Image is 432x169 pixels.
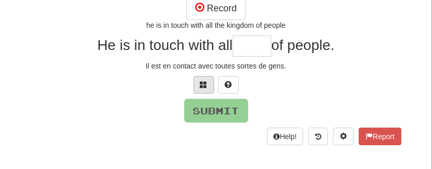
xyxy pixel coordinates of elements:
button: Round history (alt+y) [308,128,328,145]
button: Help! [267,128,304,145]
button: Report [359,128,401,145]
span: He is in touch with all [97,37,233,53]
div: he is in touch with all the kingdom of people [31,20,402,30]
button: Submit [184,99,248,123]
button: Single letter hint - you only get 1 per sentence and score half the points! alt+h [218,76,239,94]
span: of people. [271,37,335,53]
button: Switch sentence to multiple choice alt+p [194,76,214,94]
div: Il est en contact avec toutes sortes de gens. [31,61,402,71]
